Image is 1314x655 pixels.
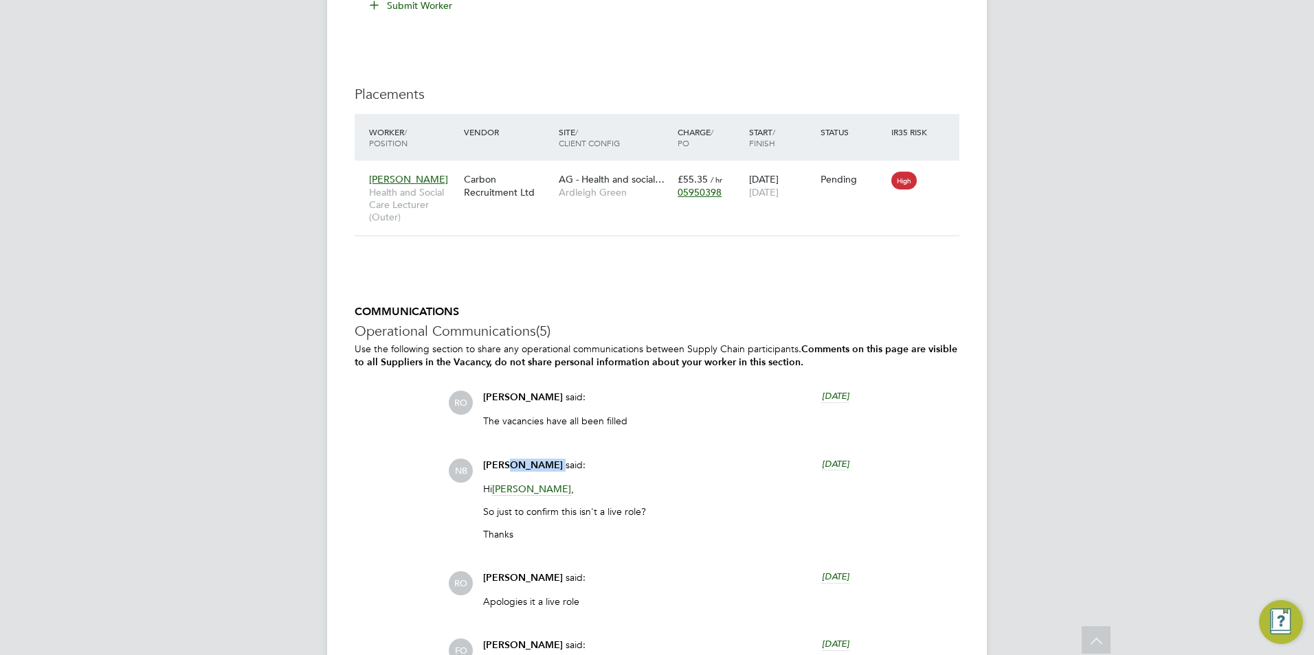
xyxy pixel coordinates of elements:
span: said: [566,459,586,471]
span: [DATE] [822,458,849,470]
div: Charge [674,119,746,155]
span: (5) [536,322,550,340]
span: RO [449,391,473,415]
div: Vendor [460,119,555,144]
span: 05950398 [678,186,722,198]
span: said: [566,639,586,651]
div: Status [817,119,889,144]
p: Apologies it a live role [483,595,849,608]
span: RO [449,571,473,595]
span: AG - Health and social… [559,173,665,185]
span: [PERSON_NAME] [483,391,563,403]
p: Thanks [483,528,849,540]
p: Hi , [483,483,849,495]
span: said: [566,391,586,403]
span: [PERSON_NAME] [483,459,563,471]
span: [DATE] [822,390,849,402]
span: [DATE] [822,571,849,582]
h3: Operational Communications [355,322,959,340]
span: [PERSON_NAME] [483,572,563,584]
span: [PERSON_NAME] [492,483,571,496]
div: Pending [821,173,885,185]
span: [PERSON_NAME] [369,173,448,185]
span: High [891,172,917,189]
span: Health and Social Care Lecturer (Outer) [369,186,457,224]
div: [DATE] [746,166,817,205]
button: Engage Resource Center [1259,600,1303,644]
span: [PERSON_NAME] [483,639,563,651]
div: Worker [366,119,460,155]
span: / Position [369,126,408,148]
p: Use the following section to share any operational communications between Supply Chain participants. [355,343,959,369]
span: NB [449,459,473,483]
span: [DATE] [749,186,779,198]
span: / Finish [749,126,775,148]
div: Carbon Recruitment Ltd [460,166,555,205]
span: Ardleigh Green [559,186,671,198]
span: / PO [678,126,713,148]
div: IR35 Risk [888,119,935,144]
div: Site [555,119,674,155]
span: / Client Config [559,126,620,148]
div: Start [746,119,817,155]
a: [PERSON_NAME]Health and Social Care Lecturer (Outer)Carbon Recruitment LtdAG - Health and social…... [366,165,959,177]
b: Comments on this page are visible to all Suppliers in the Vacancy, do not share personal informat... [355,343,957,368]
h5: COMMUNICATIONS [355,305,959,319]
span: said: [566,571,586,584]
span: [DATE] [822,638,849,650]
h3: Placements [355,85,959,103]
p: The vacancies have all been filled [483,415,849,427]
span: £55.35 [678,173,708,185]
span: / hr [711,174,722,185]
p: So just to confirm this isn't a live role? [483,505,849,518]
